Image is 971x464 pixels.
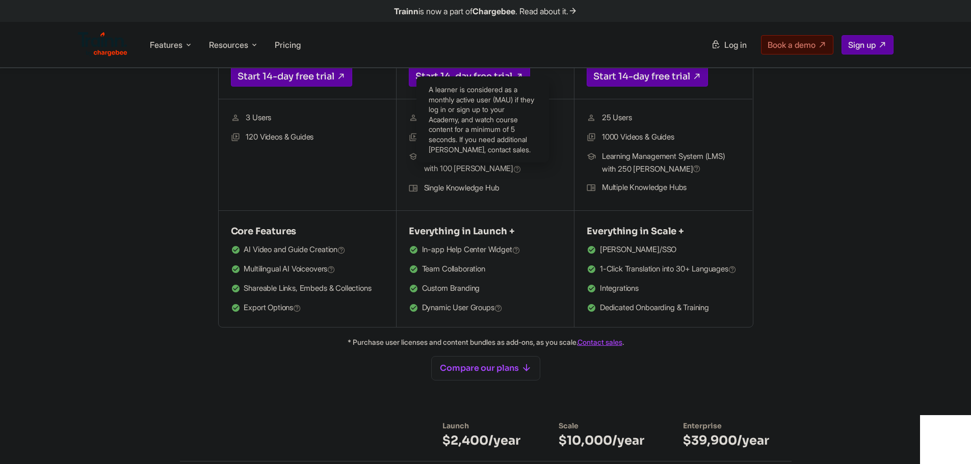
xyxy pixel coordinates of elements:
li: Multiple Knowledge Hubs [587,181,740,195]
span: Learning Management System (LMS) with 100 [PERSON_NAME] [424,150,562,176]
a: Log in [705,36,753,54]
span: Resources [209,39,248,50]
li: Custom Branding [409,282,562,295]
span: Book a demo [768,40,816,50]
a: Start 14-day free trial [409,66,530,87]
h5: Everything in Scale + [587,223,740,239]
span: Enterprise [683,421,722,430]
li: Dedicated Onboarding & Training [587,302,740,315]
span: Dynamic User Groups [422,302,503,315]
h5: Everything in Launch + [409,223,562,239]
span: AI Video and Guide Creation [244,243,346,257]
li: Shareable Links, Embeds & Collections [231,282,384,295]
span: Scale [559,421,579,430]
iframe: Chat Widget [920,415,971,464]
li: 5 Users [409,112,562,125]
h6: $39,900/year [683,432,775,449]
li: 3 Users [231,112,384,125]
span: Multilingual AI Voiceovers [244,263,335,276]
a: Book a demo [761,35,833,54]
li: 1000 Videos & Guides [587,131,740,144]
a: Start 14-day free trial [231,66,352,87]
li: 250 Videos & Guides [409,131,562,144]
span: Export Options [244,302,301,315]
li: Team Collaboration [409,263,562,276]
li: Single Knowledge Hub [409,182,562,195]
span: Learning Management System (LMS) with 250 [PERSON_NAME] [602,150,740,175]
li: Integrations [587,282,740,295]
a: Contact sales [578,338,622,346]
span: Log in [724,40,747,50]
a: Start 14-day free trial [587,66,708,87]
b: Chargebee [473,6,515,16]
span: Features [150,39,182,50]
span: Sign up [848,40,876,50]
h6: $10,000/year [559,432,650,449]
b: Trainn [394,6,418,16]
li: [PERSON_NAME]/SSO [587,243,740,257]
img: Trainn Logo [78,32,128,57]
p: * Purchase user licenses and content bundles as add-ons, as you scale. . [119,336,853,348]
h6: $2,400/year [442,432,526,449]
span: In-app Help Center Widget [422,243,520,257]
li: 120 Videos & Guides [231,131,384,144]
a: Sign up [842,35,894,54]
h5: Core Features [231,223,384,239]
span: Launch [442,421,469,430]
li: 25 Users [587,112,740,125]
span: 1-Click Translation into 30+ Languages [600,263,737,276]
button: Compare our plans [431,356,540,380]
a: Pricing [275,40,301,50]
